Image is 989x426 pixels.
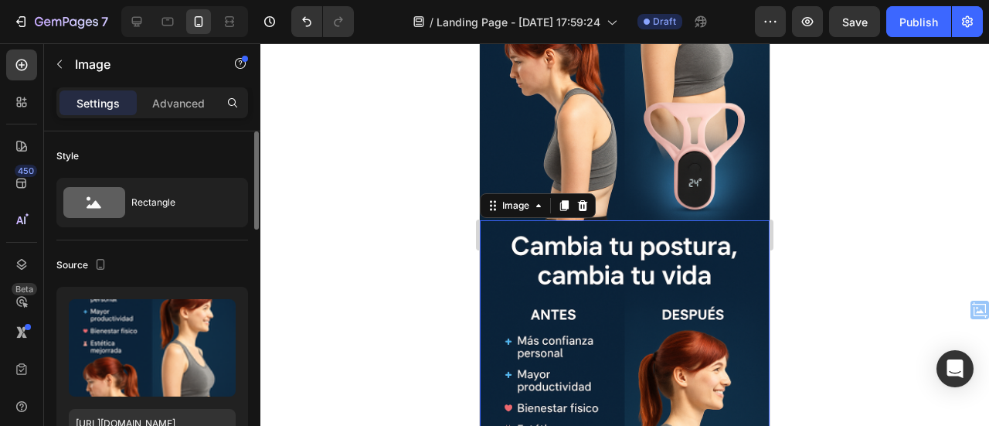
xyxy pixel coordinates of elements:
div: Rectangle [131,185,226,220]
button: Publish [886,6,951,37]
p: Advanced [152,95,205,111]
p: Image [75,55,206,73]
span: Draft [653,15,676,29]
p: Settings [76,95,120,111]
div: 450 [15,165,37,177]
div: Beta [12,283,37,295]
div: Publish [899,14,938,30]
button: Save [829,6,880,37]
button: 7 [6,6,115,37]
span: Save [842,15,868,29]
div: Undo/Redo [291,6,354,37]
div: Style [56,149,79,163]
span: Landing Page - [DATE] 17:59:24 [437,14,600,30]
img: preview-image [69,299,236,397]
div: Open Intercom Messenger [936,350,974,387]
p: 7 [101,12,108,31]
div: Source [56,255,110,276]
span: / [430,14,433,30]
iframe: Design area [480,43,770,426]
